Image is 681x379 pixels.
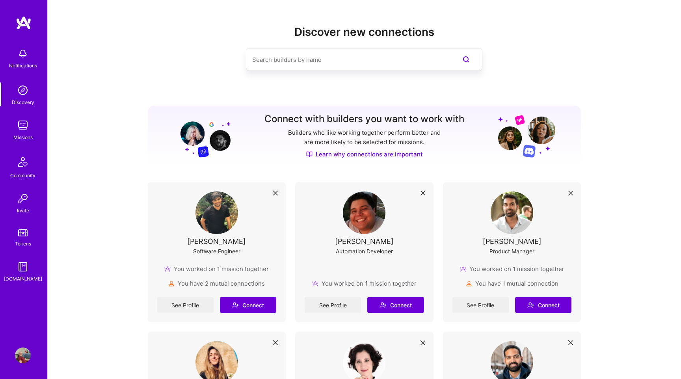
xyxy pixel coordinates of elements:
[264,113,464,125] h3: Connect with builders you want to work with
[305,297,361,313] a: See Profile
[568,340,573,345] i: icon Close
[466,279,558,288] div: You have 1 mutual connection
[15,46,31,61] img: bell
[273,191,278,195] i: icon Close
[461,55,471,64] i: icon SearchPurple
[12,98,34,106] div: Discovery
[343,191,385,234] img: User Avatar
[252,50,445,70] input: Search builders by name
[15,82,31,98] img: discovery
[380,301,387,308] i: icon Connect
[515,297,571,313] button: Connect
[460,266,466,272] img: mission icon
[195,191,238,234] img: User Avatar
[568,191,573,195] i: icon Close
[15,191,31,206] img: Invite
[168,281,175,287] img: mutualConnections icon
[17,206,29,215] div: Invite
[13,347,33,363] a: User Avatar
[18,229,28,236] img: tokens
[421,340,425,345] i: icon Close
[312,281,318,287] img: mission icon
[287,128,442,147] p: Builders who like working together perform better and are more likely to be selected for missions.
[367,297,424,313] button: Connect
[157,297,214,313] a: See Profile
[232,301,239,308] i: icon Connect
[460,265,564,273] div: You worked on 1 mission together
[168,279,265,288] div: You have 2 mutual connections
[452,297,509,313] a: See Profile
[489,247,534,255] div: Product Manager
[273,340,278,345] i: icon Close
[164,266,171,272] img: mission icon
[4,275,42,283] div: [DOMAIN_NAME]
[306,150,423,158] a: Learn why connections are important
[9,61,37,70] div: Notifications
[15,117,31,133] img: teamwork
[306,151,313,158] img: Discover
[421,191,425,195] i: icon Close
[187,237,246,245] div: [PERSON_NAME]
[173,114,231,158] img: Grow your network
[335,237,394,245] div: [PERSON_NAME]
[15,259,31,275] img: guide book
[312,279,417,288] div: You worked on 1 mission together
[491,191,533,234] img: User Avatar
[220,297,276,313] button: Connect
[16,16,32,30] img: logo
[527,301,534,308] i: icon Connect
[336,247,393,255] div: Automation Developer
[483,237,541,245] div: [PERSON_NAME]
[164,265,269,273] div: You worked on 1 mission together
[13,133,33,141] div: Missions
[466,281,472,287] img: mutualConnections icon
[10,171,35,180] div: Community
[13,152,32,171] img: Community
[193,247,240,255] div: Software Engineer
[15,240,31,248] div: Tokens
[148,26,581,39] h2: Discover new connections
[498,115,555,158] img: Grow your network
[15,347,31,363] img: User Avatar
